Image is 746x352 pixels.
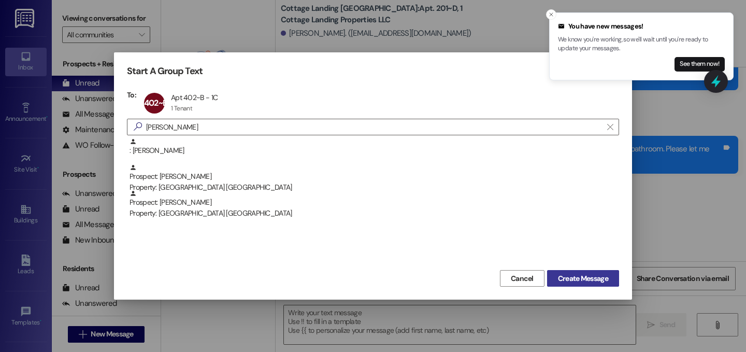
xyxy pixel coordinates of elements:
[171,93,218,102] div: Apt 402~B - 1C
[547,270,619,287] button: Create Message
[130,182,619,193] div: Property: [GEOGRAPHIC_DATA] [GEOGRAPHIC_DATA]
[558,35,725,53] p: We know you're working, so we'll wait until you're ready to update your messages.
[127,90,136,100] h3: To:
[146,120,602,134] input: Search for any contact or apartment
[546,9,556,20] button: Close toast
[127,138,619,164] div: : [PERSON_NAME]
[130,208,619,219] div: Property: [GEOGRAPHIC_DATA] [GEOGRAPHIC_DATA]
[558,273,608,284] span: Create Message
[675,57,725,72] button: See them now!
[607,123,613,131] i: 
[511,273,534,284] span: Cancel
[144,97,167,108] span: 402~B
[127,65,203,77] h3: Start A Group Text
[130,190,619,219] div: Prospect: [PERSON_NAME]
[127,190,619,216] div: Prospect: [PERSON_NAME]Property: [GEOGRAPHIC_DATA] [GEOGRAPHIC_DATA]
[500,270,544,287] button: Cancel
[558,21,725,32] div: You have new messages!
[130,138,619,156] div: : [PERSON_NAME]
[127,164,619,190] div: Prospect: [PERSON_NAME]Property: [GEOGRAPHIC_DATA] [GEOGRAPHIC_DATA]
[130,121,146,132] i: 
[130,164,619,193] div: Prospect: [PERSON_NAME]
[171,104,192,112] div: 1 Tenant
[602,119,619,135] button: Clear text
